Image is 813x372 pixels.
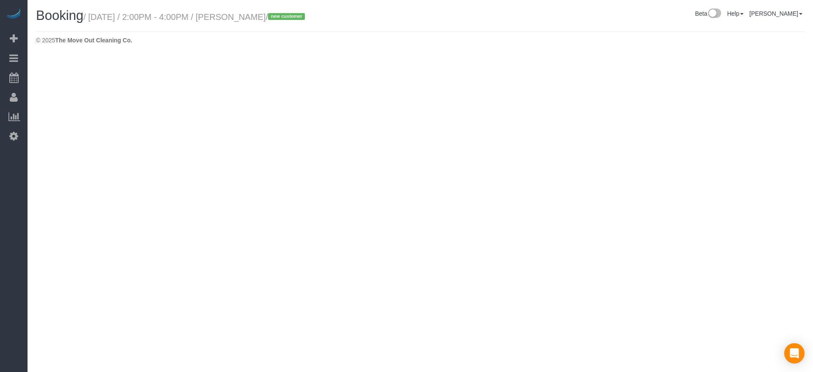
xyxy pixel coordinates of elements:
div: Open Intercom Messenger [784,343,805,364]
a: [PERSON_NAME] [749,10,802,17]
span: / [266,12,308,22]
strong: The Move Out Cleaning Co. [55,37,132,44]
small: / [DATE] / 2:00PM - 4:00PM / [PERSON_NAME] [83,12,307,22]
a: Beta [695,10,721,17]
span: Booking [36,8,83,23]
a: Help [727,10,744,17]
div: © 2025 [36,36,805,44]
span: new customer [268,13,305,20]
img: New interface [707,8,721,19]
img: Automaid Logo [5,8,22,20]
